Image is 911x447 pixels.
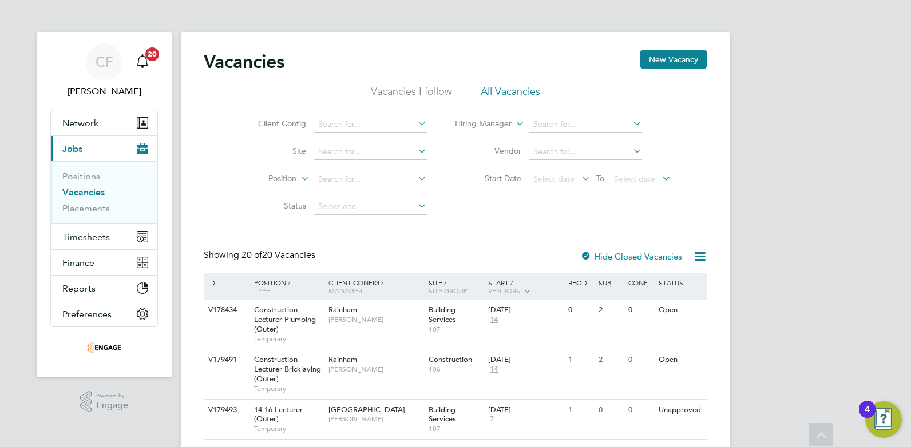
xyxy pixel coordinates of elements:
a: Positions [62,171,100,182]
h2: Vacancies [204,50,284,73]
div: Client Config / [326,273,426,300]
button: Reports [51,276,157,301]
div: Status [656,273,706,292]
div: Showing [204,249,318,261]
span: 14 [488,315,500,325]
span: [PERSON_NAME] [328,414,423,424]
div: Jobs [51,161,157,223]
label: Hide Closed Vacancies [580,251,682,262]
div: [DATE] [488,355,563,365]
div: 1 [565,400,595,421]
div: Reqd [565,273,595,292]
span: Site Group [429,286,468,295]
label: Client Config [240,118,306,129]
div: 2 [596,300,625,321]
span: 20 of [241,249,262,261]
button: Open Resource Center, 4 new notifications [865,401,902,438]
span: Rainham [328,305,357,314]
a: Go to home page [50,338,158,357]
div: Sub [596,273,625,292]
button: Network [51,110,157,135]
div: V178434 [205,300,245,321]
span: 7 [488,414,496,424]
div: 0 [565,300,595,321]
nav: Main navigation [37,32,172,377]
div: Start / [485,273,565,301]
label: Hiring Manager [446,118,512,130]
span: Temporary [254,334,323,344]
div: 0 [625,400,655,421]
span: Powered by [96,391,128,401]
a: Powered byEngage [80,391,129,413]
span: 20 [145,47,159,61]
div: 0 [596,400,625,421]
span: Jobs [62,143,82,154]
div: 0 [625,349,655,370]
span: 107 [429,424,483,433]
input: Search for... [314,171,427,187]
span: [GEOGRAPHIC_DATA] [328,405,405,414]
span: 14-16 Lecturer (Outer) [254,405,303,424]
span: Timesheets [62,232,110,242]
span: Preferences [62,309,112,320]
span: [PERSON_NAME] [328,315,423,324]
span: Network [62,118,98,129]
button: Timesheets [51,224,157,249]
span: To [593,171,608,186]
div: Open [656,300,706,321]
span: [PERSON_NAME] [328,365,423,374]
label: Start Date [456,173,521,183]
button: Preferences [51,301,157,326]
label: Status [240,201,306,211]
span: Vendors [488,286,520,295]
span: CF [96,54,113,69]
input: Search for... [314,144,427,160]
input: Search for... [529,117,642,133]
span: Cam Fisher [50,85,158,98]
label: Position [231,173,296,185]
div: Open [656,349,706,370]
span: 106 [429,365,483,374]
button: New Vacancy [640,50,707,69]
span: Select date [533,174,575,184]
a: Vacancies [62,187,105,198]
li: All Vacancies [481,85,540,105]
div: 4 [865,409,870,424]
div: ID [205,273,245,292]
input: Search for... [529,144,642,160]
a: 20 [131,43,154,80]
div: 0 [625,300,655,321]
span: Finance [62,257,94,268]
span: Temporary [254,384,323,393]
span: Manager [328,286,362,295]
button: Jobs [51,136,157,161]
label: Vendor [456,146,521,156]
input: Search for... [314,117,427,133]
img: omniapeople-logo-retina.png [87,338,121,357]
span: Engage [96,401,128,410]
span: Type [254,286,270,295]
div: V179491 [205,349,245,370]
a: Placements [62,203,110,214]
span: Construction Lecturer Plumbing (Outer) [254,305,316,334]
a: CF[PERSON_NAME] [50,43,158,98]
span: 14 [488,365,500,374]
span: Construction [429,354,472,364]
div: V179493 [205,400,245,421]
div: Position / [245,273,326,300]
span: Construction Lecturer Bricklaying (Outer) [254,354,321,384]
span: Select date [614,174,655,184]
span: Building Services [429,405,456,424]
div: [DATE] [488,305,563,315]
li: Vacancies I follow [371,85,452,105]
div: [DATE] [488,405,563,415]
span: Temporary [254,424,323,433]
div: 2 [596,349,625,370]
div: Unapproved [656,400,706,421]
button: Finance [51,250,157,275]
label: Site [240,146,306,156]
div: Conf [625,273,655,292]
span: Reports [62,283,96,294]
div: 1 [565,349,595,370]
span: Rainham [328,354,357,364]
